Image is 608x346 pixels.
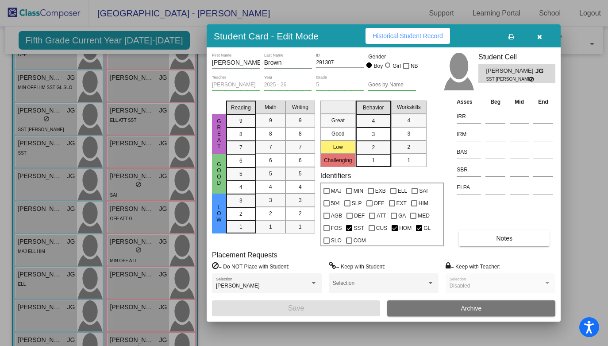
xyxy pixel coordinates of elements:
[407,143,410,151] span: 2
[299,196,302,204] span: 3
[377,210,386,221] span: ATT
[531,97,555,107] th: End
[269,223,272,231] span: 1
[212,251,277,259] label: Placement Requests
[331,235,342,246] span: SLO
[299,223,302,231] span: 1
[450,283,470,289] span: Disabled
[299,117,302,124] span: 9
[269,130,272,138] span: 8
[269,183,272,191] span: 4
[368,82,416,88] input: goes by name
[329,262,385,271] label: = Keep with Student:
[215,161,223,186] span: Good
[486,66,535,76] span: [PERSON_NAME]
[373,32,443,39] span: Historical Student Record
[269,117,272,124] span: 9
[354,223,364,233] span: SST
[372,156,375,164] span: 1
[354,235,366,246] span: COM
[269,143,272,151] span: 7
[239,170,242,178] span: 5
[363,104,384,112] span: Behavior
[461,305,482,312] span: Archive
[372,144,375,152] span: 2
[535,66,548,76] span: JG
[231,104,251,112] span: Reading
[398,186,407,196] span: ELL
[459,230,550,246] button: Notes
[375,186,386,196] span: EXB
[387,300,555,316] button: Archive
[239,144,242,152] span: 7
[212,82,260,88] input: teacher
[366,28,450,44] button: Historical Student Record
[269,170,272,178] span: 5
[352,198,362,209] span: SLP
[486,76,529,82] span: SST [PERSON_NAME]
[269,196,272,204] span: 3
[269,156,272,164] span: 6
[376,223,387,233] span: CUS
[212,300,380,316] button: Save
[354,210,365,221] span: DEF
[269,210,272,218] span: 2
[372,117,375,125] span: 4
[331,198,340,209] span: 504
[239,183,242,191] span: 4
[299,156,302,164] span: 6
[407,156,410,164] span: 1
[299,130,302,138] span: 8
[316,60,364,66] input: Enter ID
[478,53,555,61] h3: Student Cell
[316,82,364,88] input: grade
[419,198,428,209] span: HIM
[496,235,512,242] span: Notes
[331,210,342,221] span: AGB
[457,163,481,176] input: assessment
[423,223,431,233] span: GL
[374,198,385,209] span: OFF
[407,130,410,138] span: 3
[214,31,319,42] h3: Student Card - Edit Mode
[411,61,418,71] span: NB
[215,204,223,223] span: Low
[419,186,427,196] span: SAI
[320,171,351,180] label: Identifiers
[368,53,416,61] mat-label: Gender
[354,186,363,196] span: MIN
[239,130,242,138] span: 8
[216,283,260,289] span: [PERSON_NAME]
[299,143,302,151] span: 7
[392,62,401,70] div: Girl
[299,183,302,191] span: 4
[373,62,383,70] div: Boy
[265,103,277,111] span: Math
[264,82,312,88] input: year
[288,304,304,312] span: Save
[331,223,342,233] span: FOS
[239,210,242,218] span: 2
[508,97,531,107] th: Mid
[457,145,481,159] input: assessment
[299,170,302,178] span: 5
[215,118,223,149] span: Great
[299,210,302,218] span: 2
[239,117,242,125] span: 9
[292,103,308,111] span: Writing
[398,210,406,221] span: GA
[483,97,508,107] th: Beg
[399,223,412,233] span: HOM
[454,97,483,107] th: Asses
[239,223,242,231] span: 1
[212,262,289,271] label: = Do NOT Place with Student:
[418,210,430,221] span: MED
[396,198,407,209] span: EXT
[446,262,500,271] label: = Keep with Teacher:
[457,110,481,123] input: assessment
[239,157,242,165] span: 6
[457,181,481,194] input: assessment
[372,130,375,138] span: 3
[457,128,481,141] input: assessment
[331,186,342,196] span: MAJ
